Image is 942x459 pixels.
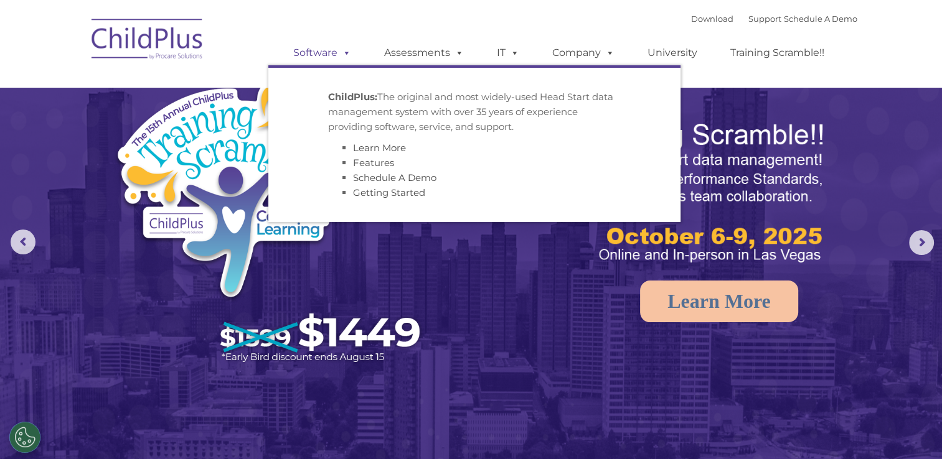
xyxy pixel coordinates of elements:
[9,422,40,453] button: Cookies Settings
[372,40,476,65] a: Assessments
[173,82,211,91] span: Last name
[353,187,425,198] a: Getting Started
[328,91,377,103] strong: ChildPlus:
[691,14,857,24] font: |
[718,40,837,65] a: Training Scramble!!
[484,40,532,65] a: IT
[281,40,364,65] a: Software
[640,280,798,322] a: Learn More
[635,40,710,65] a: University
[540,40,627,65] a: Company
[353,157,394,169] a: Features
[691,14,733,24] a: Download
[85,10,210,72] img: ChildPlus by Procare Solutions
[353,142,406,154] a: Learn More
[353,172,436,183] a: Schedule A Demo
[328,90,621,134] p: The original and most widely-used Head Start data management system with over 35 years of experie...
[748,14,781,24] a: Support
[784,14,857,24] a: Schedule A Demo
[173,133,226,142] span: Phone number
